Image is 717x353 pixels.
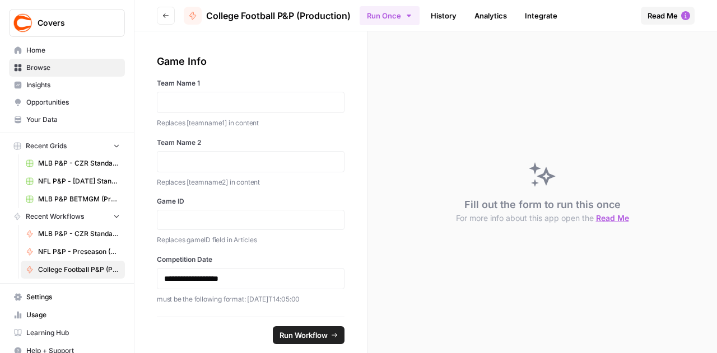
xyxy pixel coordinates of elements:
[26,328,120,338] span: Learning Hub
[9,288,125,306] a: Settings
[206,9,351,22] span: College Football P&P (Production)
[273,326,344,344] button: Run Workflow
[9,208,125,225] button: Recent Workflows
[21,154,125,172] a: MLB P&P - CZR Standard (Production) Grid
[38,158,120,168] span: MLB P&P - CZR Standard (Production) Grid
[157,294,344,305] p: must be the following format: [DATE]T14:05:00
[38,17,105,29] span: Covers
[21,261,125,279] a: College Football P&P (Production)
[641,7,695,25] button: Read Me
[184,7,351,25] a: College Football P&P (Production)
[26,80,120,90] span: Insights
[13,13,33,33] img: Covers Logo
[38,176,120,186] span: NFL P&P - [DATE] Standard (Production) Grid
[38,247,120,257] span: NFL P&P - Preseason (Production)
[456,213,629,224] button: For more info about this app open the Read Me
[26,97,120,107] span: Opportunities
[9,9,125,37] button: Workspace: Covers
[26,141,67,151] span: Recent Grids
[360,6,420,25] button: Run Once
[157,234,344,246] p: Replaces gameID field in Articles
[9,59,125,77] a: Browse
[157,54,344,69] div: Game Info
[21,243,125,261] a: NFL P&P - Preseason (Production)
[21,225,125,243] a: MLB P&P - CZR Standard (Production)
[38,194,120,204] span: MLB P&P BETMGM (Production) Grid (1)
[456,197,629,224] div: Fill out the form to run this once
[38,265,120,275] span: College Football P&P (Production)
[9,76,125,94] a: Insights
[648,10,678,21] span: Read Me
[26,63,120,73] span: Browse
[518,7,564,25] a: Integrate
[21,190,125,208] a: MLB P&P BETMGM (Production) Grid (1)
[9,306,125,324] a: Usage
[157,117,344,129] p: Replaces [teamname1] in content
[38,229,120,239] span: MLB P&P - CZR Standard (Production)
[21,172,125,190] a: NFL P&P - [DATE] Standard (Production) Grid
[26,45,120,55] span: Home
[280,330,328,341] span: Run Workflow
[9,138,125,154] button: Recent Grids
[9,93,125,111] a: Opportunities
[26,310,120,320] span: Usage
[9,111,125,129] a: Your Data
[26,292,120,302] span: Settings
[157,196,344,206] label: Game ID
[9,324,125,342] a: Learning Hub
[157,138,344,148] label: Team Name 2
[157,78,344,88] label: Team Name 1
[9,41,125,59] a: Home
[596,213,629,223] span: Read Me
[468,7,514,25] a: Analytics
[26,115,120,125] span: Your Data
[424,7,463,25] a: History
[26,211,84,222] span: Recent Workflows
[157,255,344,265] label: Competition Date
[157,177,344,188] p: Replaces [teamname2] in content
